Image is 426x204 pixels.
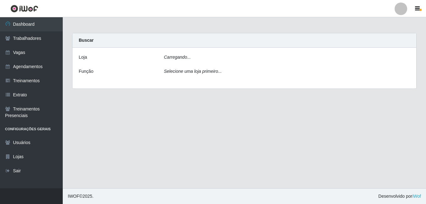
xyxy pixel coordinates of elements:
[79,54,87,61] label: Loja
[164,55,191,60] i: Carregando...
[378,193,421,200] span: Desenvolvido por
[79,68,93,75] label: Função
[68,193,93,200] span: © 2025 .
[79,38,93,43] strong: Buscar
[412,194,421,199] a: iWof
[68,194,79,199] span: IWOF
[10,5,38,13] img: CoreUI Logo
[164,69,222,74] i: Selecione uma loja primeiro...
